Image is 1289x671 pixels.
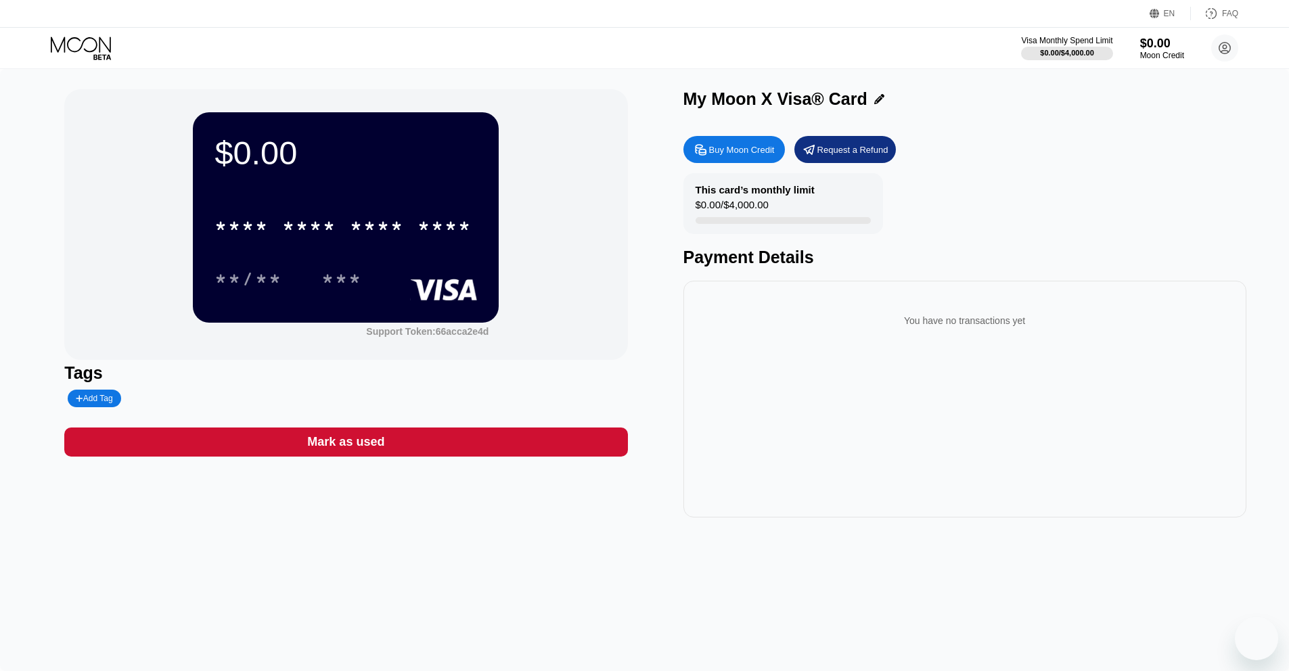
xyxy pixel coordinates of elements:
div: Support Token:66acca2e4d [366,326,489,337]
div: $0.00 / $4,000.00 [696,199,769,217]
div: $0.00 [1140,37,1184,51]
div: Request a Refund [794,136,896,163]
div: Add Tag [76,394,112,403]
div: Visa Monthly Spend Limit [1021,36,1112,45]
div: Visa Monthly Spend Limit$0.00/$4,000.00 [1021,36,1112,60]
div: EN [1164,9,1175,18]
div: Mark as used [307,434,384,450]
iframe: Schaltfläche zum Öffnen des Messaging-Fensters [1235,617,1278,660]
div: This card’s monthly limit [696,184,815,195]
div: Support Token: 66acca2e4d [366,326,489,337]
div: FAQ [1191,7,1238,20]
div: You have no transactions yet [694,302,1236,340]
div: Mark as used [64,427,627,457]
div: My Moon X Visa® Card [683,89,867,109]
div: Buy Moon Credit [683,136,785,163]
div: FAQ [1222,9,1238,18]
div: EN [1150,7,1191,20]
div: Request a Refund [817,144,888,156]
div: Buy Moon Credit [709,144,775,156]
div: $0.00 [214,134,477,172]
div: Payment Details [683,248,1246,267]
div: Moon Credit [1140,51,1184,60]
div: Tags [64,363,627,383]
div: Add Tag [68,390,120,407]
div: $0.00 / $4,000.00 [1040,49,1094,57]
div: $0.00Moon Credit [1140,37,1184,60]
